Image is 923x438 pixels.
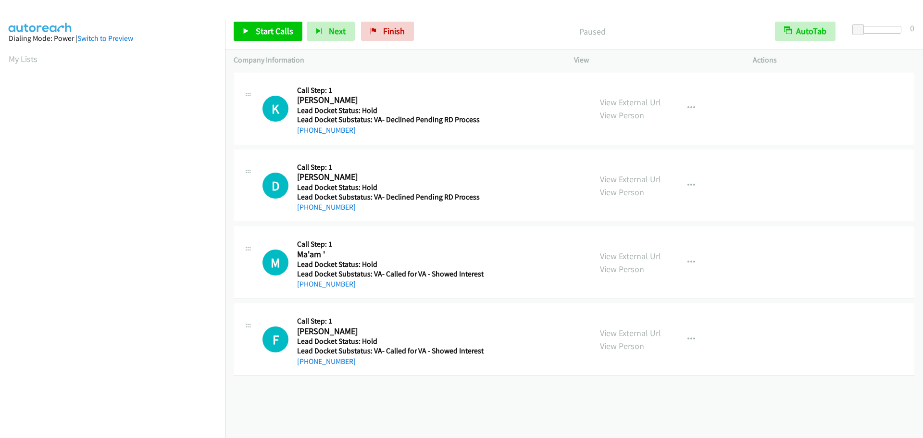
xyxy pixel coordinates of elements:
div: The call is yet to be attempted [262,96,288,122]
h5: Call Step: 1 [297,316,484,326]
h1: M [262,250,288,275]
a: Switch to Preview [77,34,133,43]
h1: K [262,96,288,122]
h5: Lead Docket Substatus: VA- Called for VA - Showed Interest [297,269,484,279]
span: Start Calls [256,25,293,37]
h2: [PERSON_NAME] [297,326,480,337]
a: Finish [361,22,414,41]
p: View [574,54,736,66]
h5: Call Step: 1 [297,239,484,249]
a: View Person [600,110,644,121]
h5: Call Step: 1 [297,163,480,172]
a: View Person [600,340,644,351]
a: View External Url [600,97,661,108]
h2: Ma'am ' [297,249,480,260]
button: Next [307,22,355,41]
span: Finish [383,25,405,37]
h1: D [262,173,288,199]
h5: Lead Docket Status: Hold [297,337,484,346]
div: 0 [910,22,914,35]
a: [PHONE_NUMBER] [297,279,356,288]
h5: Lead Docket Status: Hold [297,183,480,192]
h5: Lead Docket Status: Hold [297,260,484,269]
a: View External Url [600,174,661,185]
a: View External Url [600,327,661,338]
h5: Lead Docket Status: Hold [297,106,480,115]
span: Next [329,25,346,37]
h2: [PERSON_NAME] [297,95,480,106]
p: Actions [753,54,914,66]
a: View Person [600,187,644,198]
h5: Call Step: 1 [297,86,480,95]
div: The call is yet to be attempted [262,173,288,199]
a: View External Url [600,250,661,262]
h5: Lead Docket Substatus: VA- Called for VA - Showed Interest [297,346,484,356]
div: The call is yet to be attempted [262,250,288,275]
a: My Lists [9,53,37,64]
a: [PHONE_NUMBER] [297,202,356,212]
a: [PHONE_NUMBER] [297,125,356,135]
h5: Lead Docket Substatus: VA- Declined Pending RD Process [297,192,480,202]
a: [PHONE_NUMBER] [297,357,356,366]
div: The call is yet to be attempted [262,326,288,352]
h2: [PERSON_NAME] [297,172,480,183]
p: Company Information [234,54,557,66]
p: Paused [427,25,758,38]
h1: F [262,326,288,352]
a: View Person [600,263,644,275]
button: AutoTab [775,22,836,41]
h5: Lead Docket Substatus: VA- Declined Pending RD Process [297,115,480,125]
div: Delay between calls (in seconds) [857,26,901,34]
a: Start Calls [234,22,302,41]
div: Dialing Mode: Power | [9,33,216,44]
